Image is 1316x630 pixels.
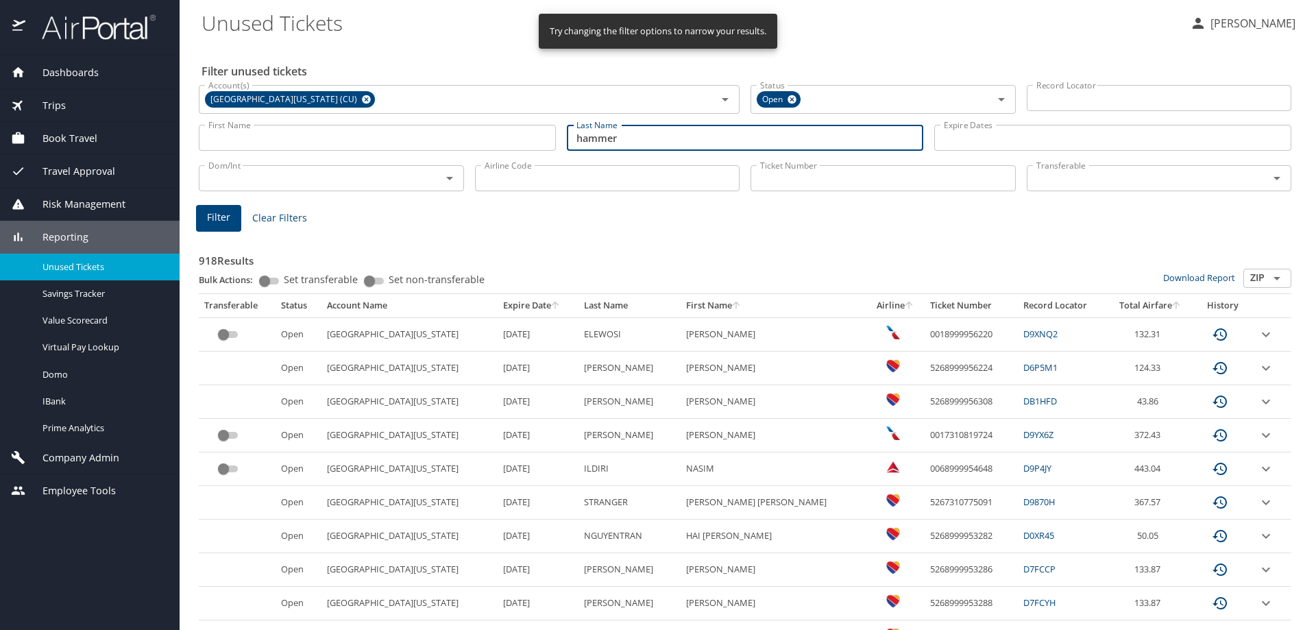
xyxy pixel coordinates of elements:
[1107,452,1194,486] td: 443.04
[886,494,900,507] img: Southwest Airlines
[866,294,924,317] th: Airline
[578,486,680,520] td: STRANGER
[321,486,497,520] td: [GEOGRAPHIC_DATA][US_STATE]
[925,419,1018,452] td: 0017310819724
[681,587,867,620] td: [PERSON_NAME]
[578,385,680,419] td: [PERSON_NAME]
[321,317,497,351] td: [GEOGRAPHIC_DATA][US_STATE]
[925,294,1018,317] th: Ticket Number
[716,90,735,109] button: Open
[25,98,66,113] span: Trips
[1107,553,1194,587] td: 133.87
[42,341,163,354] span: Virtual Pay Lookup
[886,426,900,440] img: American Airlines
[498,352,579,385] td: [DATE]
[42,261,163,274] span: Unused Tickets
[1023,563,1056,575] a: D7FCCP
[199,274,264,286] p: Bulk Actions:
[321,419,497,452] td: [GEOGRAPHIC_DATA][US_STATE]
[276,385,322,419] td: Open
[886,594,900,608] img: Southwest Airlines
[202,60,1294,82] h2: Filter unused tickets
[681,553,867,587] td: [PERSON_NAME]
[1107,385,1194,419] td: 43.86
[1107,317,1194,351] td: 132.31
[498,419,579,452] td: [DATE]
[1194,294,1252,317] th: History
[284,275,358,284] span: Set transferable
[42,314,163,327] span: Value Scorecard
[578,352,680,385] td: [PERSON_NAME]
[498,520,579,553] td: [DATE]
[204,300,270,312] div: Transferable
[578,317,680,351] td: ELEWOSI
[498,294,579,317] th: Expire Date
[551,302,561,311] button: sort
[1023,428,1053,441] a: D9YX6Z
[925,520,1018,553] td: 5268999953282
[27,14,156,40] img: airportal-logo.png
[1163,271,1235,284] a: Download Report
[757,91,801,108] div: Open
[1023,328,1058,340] a: D9XNQ2
[389,275,485,284] span: Set non-transferable
[681,520,867,553] td: HAI [PERSON_NAME]
[992,90,1011,109] button: Open
[276,553,322,587] td: Open
[42,287,163,300] span: Savings Tracker
[25,164,115,179] span: Travel Approval
[1023,529,1054,542] a: D0XR45
[578,419,680,452] td: [PERSON_NAME]
[440,169,459,188] button: Open
[276,294,322,317] th: Status
[1107,486,1194,520] td: 367.57
[1107,587,1194,620] td: 133.87
[498,452,579,486] td: [DATE]
[1172,302,1182,311] button: sort
[498,486,579,520] td: [DATE]
[1023,361,1058,374] a: D6P5M1
[276,419,322,452] td: Open
[886,561,900,574] img: Southwest Airlines
[42,422,163,435] span: Prime Analytics
[321,385,497,419] td: [GEOGRAPHIC_DATA][US_STATE]
[276,520,322,553] td: Open
[276,587,322,620] td: Open
[276,452,322,486] td: Open
[681,352,867,385] td: [PERSON_NAME]
[681,452,867,486] td: NASIM
[578,452,680,486] td: ILDIRI
[1258,427,1274,444] button: expand row
[681,385,867,419] td: [PERSON_NAME]
[886,393,900,407] img: Southwest Airlines
[276,317,322,351] td: Open
[1184,11,1301,36] button: [PERSON_NAME]
[925,553,1018,587] td: 5268999953286
[25,65,99,80] span: Dashboards
[42,395,163,408] span: IBank
[25,483,116,498] span: Employee Tools
[757,93,791,107] span: Open
[25,131,97,146] span: Book Travel
[1107,294,1194,317] th: Total Airfare
[1258,360,1274,376] button: expand row
[1023,395,1057,407] a: DB1HFD
[578,587,680,620] td: [PERSON_NAME]
[1023,462,1051,474] a: D9P4JY
[247,206,313,231] button: Clear Filters
[1267,169,1287,188] button: Open
[202,1,1179,44] h1: Unused Tickets
[732,302,742,311] button: sort
[321,587,497,620] td: [GEOGRAPHIC_DATA][US_STATE]
[578,553,680,587] td: [PERSON_NAME]
[886,460,900,474] img: Delta Airlines
[321,553,497,587] td: [GEOGRAPHIC_DATA][US_STATE]
[1023,496,1055,508] a: D9870H
[681,317,867,351] td: [PERSON_NAME]
[905,302,914,311] button: sort
[1258,494,1274,511] button: expand row
[578,520,680,553] td: NGUYENTRAN
[498,385,579,419] td: [DATE]
[925,317,1018,351] td: 0018999956220
[1018,294,1106,317] th: Record Locator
